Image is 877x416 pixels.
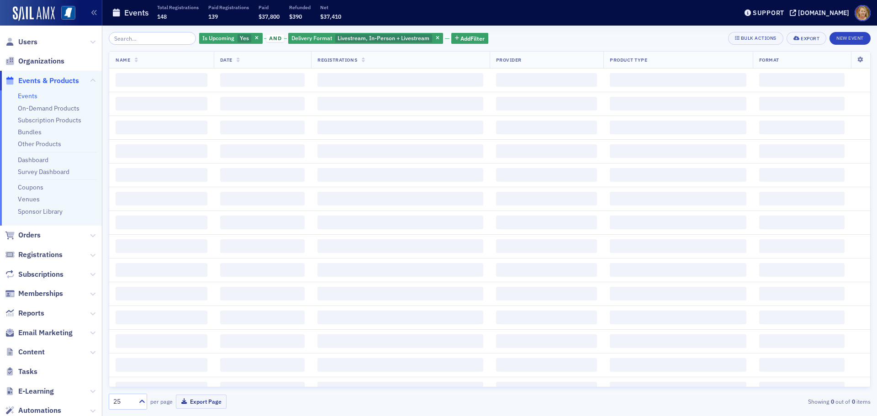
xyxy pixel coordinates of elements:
[18,367,37,377] span: Tasks
[220,73,305,87] span: ‌
[5,386,54,396] a: E-Learning
[759,121,845,134] span: ‌
[5,37,37,47] a: Users
[116,239,207,253] span: ‌
[317,97,483,111] span: ‌
[157,13,167,20] span: 148
[317,57,357,63] span: Registrations
[317,192,483,205] span: ‌
[496,334,597,348] span: ‌
[220,311,305,324] span: ‌
[829,32,871,45] button: New Event
[496,192,597,205] span: ‌
[208,13,218,20] span: 139
[116,311,207,324] span: ‌
[320,4,341,11] p: Net
[610,239,746,253] span: ‌
[18,37,37,47] span: Users
[801,36,819,41] div: Export
[610,168,746,182] span: ‌
[610,311,746,324] span: ‌
[18,140,61,148] a: Other Products
[199,33,263,44] div: Yes
[116,358,207,372] span: ‌
[18,156,48,164] a: Dashboard
[787,32,826,45] button: Export
[496,311,597,324] span: ‌
[610,73,746,87] span: ‌
[5,269,63,279] a: Subscriptions
[220,216,305,229] span: ‌
[116,144,207,158] span: ‌
[18,269,63,279] span: Subscriptions
[850,397,856,405] strong: 0
[759,263,845,277] span: ‌
[113,397,133,406] div: 25
[289,4,311,11] p: Refunded
[610,57,647,63] span: Product Type
[610,97,746,111] span: ‌
[220,382,305,395] span: ‌
[116,73,207,87] span: ‌
[264,35,287,42] button: and
[317,168,483,182] span: ‌
[759,97,845,111] span: ‌
[116,334,207,348] span: ‌
[317,73,483,87] span: ‌
[317,121,483,134] span: ‌
[18,116,81,124] a: Subscription Products
[220,358,305,372] span: ‌
[5,347,45,357] a: Content
[18,386,54,396] span: E-Learning
[759,334,845,348] span: ‌
[610,287,746,300] span: ‌
[266,35,284,42] span: and
[259,4,280,11] p: Paid
[5,289,63,299] a: Memberships
[220,287,305,300] span: ‌
[18,92,37,100] a: Events
[109,32,196,45] input: Search…
[759,287,845,300] span: ‌
[5,405,61,416] a: Automations
[759,73,845,87] span: ‌
[496,121,597,134] span: ‌
[759,382,845,395] span: ‌
[208,4,249,11] p: Paid Registrations
[829,397,835,405] strong: 0
[220,144,305,158] span: ‌
[124,7,149,18] h1: Events
[18,308,44,318] span: Reports
[317,382,483,395] span: ‌
[18,183,43,191] a: Coupons
[610,382,746,395] span: ‌
[317,358,483,372] span: ‌
[220,192,305,205] span: ‌
[790,10,852,16] button: [DOMAIN_NAME]
[759,216,845,229] span: ‌
[317,311,483,324] span: ‌
[451,33,489,44] button: AddFilter
[18,250,63,260] span: Registrations
[116,168,207,182] span: ‌
[829,33,871,42] a: New Event
[317,216,483,229] span: ‌
[798,9,849,17] div: [DOMAIN_NAME]
[18,230,41,240] span: Orders
[220,334,305,348] span: ‌
[18,289,63,299] span: Memberships
[240,34,249,42] span: Yes
[55,6,75,21] a: View Homepage
[460,34,485,42] span: Add Filter
[496,287,597,300] span: ‌
[18,405,61,416] span: Automations
[759,168,845,182] span: ‌
[610,263,746,277] span: ‌
[150,397,173,405] label: per page
[496,239,597,253] span: ‌
[116,263,207,277] span: ‌
[496,382,597,395] span: ‌
[259,13,280,20] span: $37,800
[202,34,234,42] span: Is Upcoming
[13,6,55,21] a: SailAMX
